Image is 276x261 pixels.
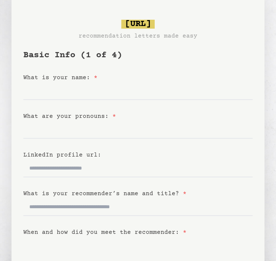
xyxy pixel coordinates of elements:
label: When and how did you meet the recommender: [23,229,187,236]
label: What are your pronouns: [23,113,116,120]
label: What is your recommender’s name and title? [23,190,187,197]
h3: recommendation letters made easy [79,32,197,41]
label: LinkedIn profile url: [23,152,101,158]
span: [URL] [121,20,155,29]
label: What is your name: [23,74,98,81]
h1: Basic Info (1 of 4) [23,49,253,61]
